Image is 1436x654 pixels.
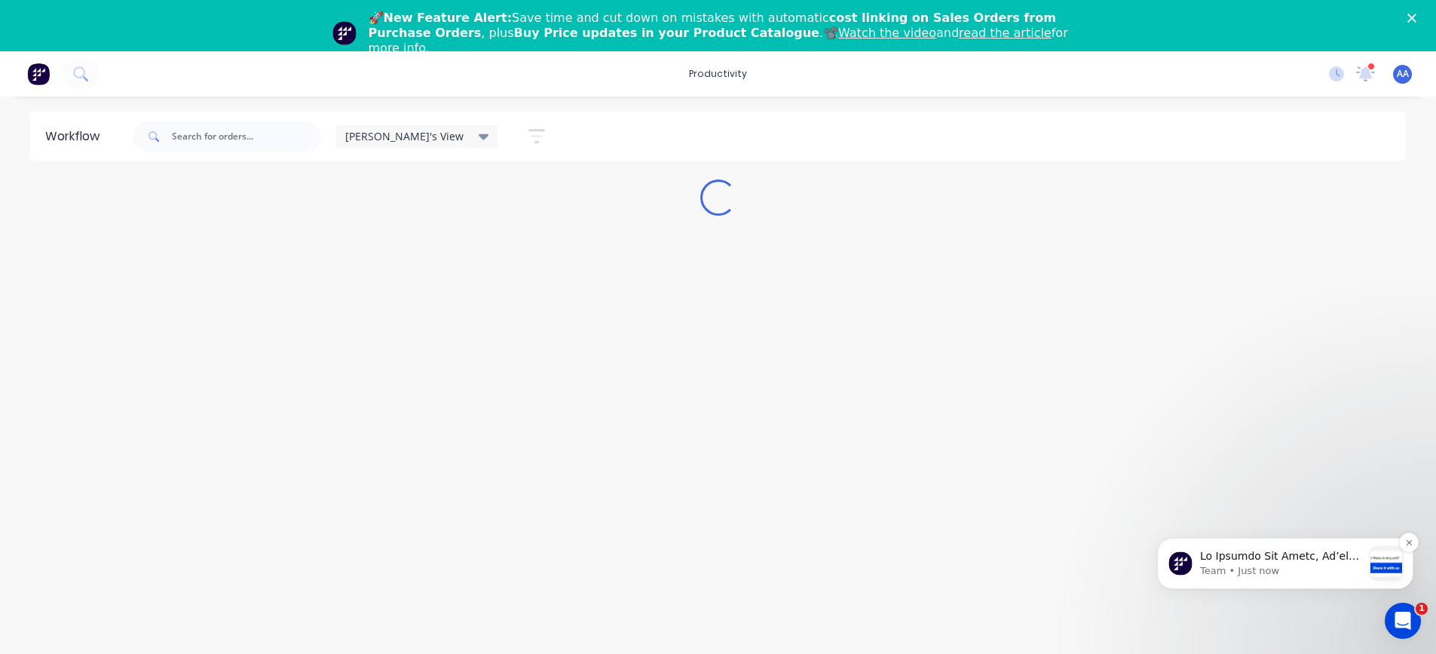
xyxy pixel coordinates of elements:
[1416,603,1428,615] span: 1
[66,121,228,135] p: Message from Team, sent Just now
[172,121,321,152] input: Search for orders...
[1385,603,1421,639] iframe: Intercom live chat
[369,11,1080,56] div: 🚀 Save time and cut down on mistakes with automatic , plus .📽️ and for more info.
[681,63,755,85] div: productivity
[265,90,284,109] button: Dismiss notification
[1397,67,1409,81] span: AA
[1407,14,1422,23] div: Close
[514,26,819,40] b: Buy Price updates in your Product Catalogue
[345,128,464,144] span: [PERSON_NAME]'s View
[959,26,1052,40] a: read the article
[23,95,279,146] div: message notification from Team, Just now. Hi Factory Pro Abdul, We’ve rolled out some exciting up...
[838,26,936,40] a: Watch the video
[34,109,58,133] img: Profile image for Team
[369,11,1056,40] b: cost linking on Sales Orders from Purchase Orders
[45,127,107,146] div: Workflow
[332,21,357,45] img: Profile image for Team
[1134,443,1436,613] iframe: Intercom notifications message
[27,63,50,85] img: Factory
[384,11,513,25] b: New Feature Alert:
